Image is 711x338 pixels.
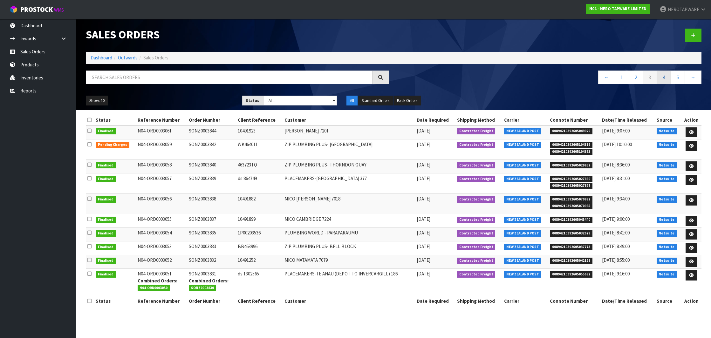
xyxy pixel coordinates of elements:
[548,296,600,306] th: Connote Number
[602,243,630,249] span: [DATE] 8:49:00
[283,139,415,159] td: ZIP PLUMBING PLUS- [GEOGRAPHIC_DATA]
[657,71,671,84] a: 4
[600,296,655,306] th: Date/Time Released
[550,128,592,134] span: 00894210392605049929
[86,71,373,84] input: Search sales orders
[417,175,430,181] span: [DATE]
[136,214,188,228] td: N04-ORD0003055
[283,214,415,228] td: MICO CAMBRIDGE 7224
[283,255,415,269] td: MICO MATAMATA 7079
[600,115,655,125] th: Date/Time Released
[236,173,283,193] td: ds 864749
[187,241,236,255] td: SONZ0003833
[685,71,701,84] a: →
[236,214,283,228] td: 10491899
[236,125,283,139] td: 10491923
[504,230,541,237] span: NEW ZEALAND POST
[455,115,503,125] th: Shipping Method
[504,196,541,203] span: NEW ZEALAND POST
[283,241,415,255] td: ZIP PLUMBING PLUS- BELL BLOCK
[415,115,455,125] th: Date Required
[457,128,496,134] span: Contracted Freight
[187,173,236,193] td: SONZ0003839
[393,96,421,106] button: Back Orders
[187,228,236,241] td: SONZ0003835
[136,255,188,269] td: N04-ORD0003052
[602,162,630,168] span: [DATE] 8:36:00
[96,217,116,223] span: Finalised
[358,96,393,106] button: Standard Orders
[94,115,136,125] th: Status
[602,141,632,147] span: [DATE] 10:10:00
[657,162,677,169] span: Netsuite
[417,230,430,236] span: [DATE]
[236,241,283,255] td: BB463996
[136,139,188,159] td: N04-ORD0003059
[598,71,615,84] a: ←
[138,285,170,291] span: N04-ORD0003050
[236,269,283,296] td: ds 1302565
[187,115,236,125] th: Order Number
[504,271,541,278] span: NEW ZEALAND POST
[550,244,592,250] span: 00894210392605037773
[602,196,630,202] span: [DATE] 9:34:00
[504,217,541,223] span: NEW ZEALAND POST
[657,271,677,278] span: Netsuite
[136,173,188,193] td: N04-ORD0003057
[457,271,496,278] span: Contracted Freight
[136,115,188,125] th: Reference Number
[502,115,548,125] th: Carrier
[455,296,503,306] th: Shipping Method
[94,296,136,306] th: Status
[283,296,415,306] th: Customer
[283,115,415,125] th: Customer
[417,271,430,277] span: [DATE]
[136,159,188,173] td: N04-ORD0003058
[136,125,188,139] td: N04-ORD0003061
[86,96,108,106] button: Show: 10
[504,128,541,134] span: NEW ZEALAND POST
[187,139,236,159] td: SONZ0003842
[655,296,682,306] th: Source
[417,141,430,147] span: [DATE]
[96,162,116,169] span: Finalised
[548,115,600,125] th: Connote Number
[457,142,496,148] span: Contracted Freight
[550,203,592,209] span: 00894210392605070985
[236,194,283,214] td: 10491882
[187,269,236,296] td: SONZ0003831
[20,5,53,14] span: ProStock
[602,257,630,263] span: [DATE] 8:55:00
[457,230,496,237] span: Contracted Freight
[415,296,455,306] th: Date Required
[236,159,283,173] td: 463723TQ
[457,244,496,250] span: Contracted Freight
[138,278,177,284] strong: Combined Orders:
[550,258,592,264] span: 00894210392605042128
[96,244,116,250] span: Finalised
[643,71,657,84] a: 3
[655,115,682,125] th: Source
[589,6,646,11] strong: N04 - NERO TAPWARE LIMITED
[657,230,677,237] span: Netsuite
[550,149,592,155] span: 00894210392605104383
[550,196,592,203] span: 00894210392605070992
[86,29,389,41] h1: Sales Orders
[602,271,630,277] span: [DATE] 9:16:00
[550,162,592,169] span: 00894210392605029952
[615,71,629,84] a: 1
[187,159,236,173] td: SONZ0003840
[417,257,430,263] span: [DATE]
[236,296,283,306] th: Client Reference
[136,296,188,306] th: Reference Number
[681,115,701,125] th: Action
[283,228,415,241] td: PLUMBING WORLD - PARAPARAUMU
[550,271,592,278] span: 00894210392605055692
[681,296,701,306] th: Action
[629,71,643,84] a: 2
[457,217,496,223] span: Contracted Freight
[457,176,496,182] span: Contracted Freight
[96,176,116,182] span: Finalised
[550,217,592,223] span: 00894210392605045440
[671,71,685,84] a: 5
